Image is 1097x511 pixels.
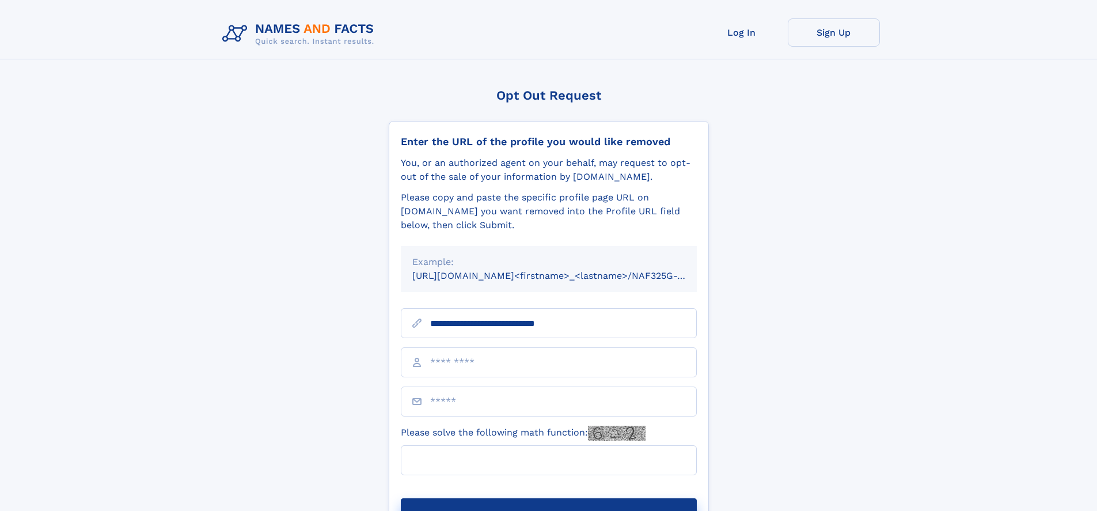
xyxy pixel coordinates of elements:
a: Log In [696,18,788,47]
img: Logo Names and Facts [218,18,384,50]
small: [URL][DOMAIN_NAME]<firstname>_<lastname>/NAF325G-xxxxxxxx [412,270,719,281]
div: Example: [412,255,685,269]
div: Opt Out Request [389,88,709,103]
div: You, or an authorized agent on your behalf, may request to opt-out of the sale of your informatio... [401,156,697,184]
div: Please copy and paste the specific profile page URL on [DOMAIN_NAME] you want removed into the Pr... [401,191,697,232]
a: Sign Up [788,18,880,47]
label: Please solve the following math function: [401,426,646,441]
div: Enter the URL of the profile you would like removed [401,135,697,148]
